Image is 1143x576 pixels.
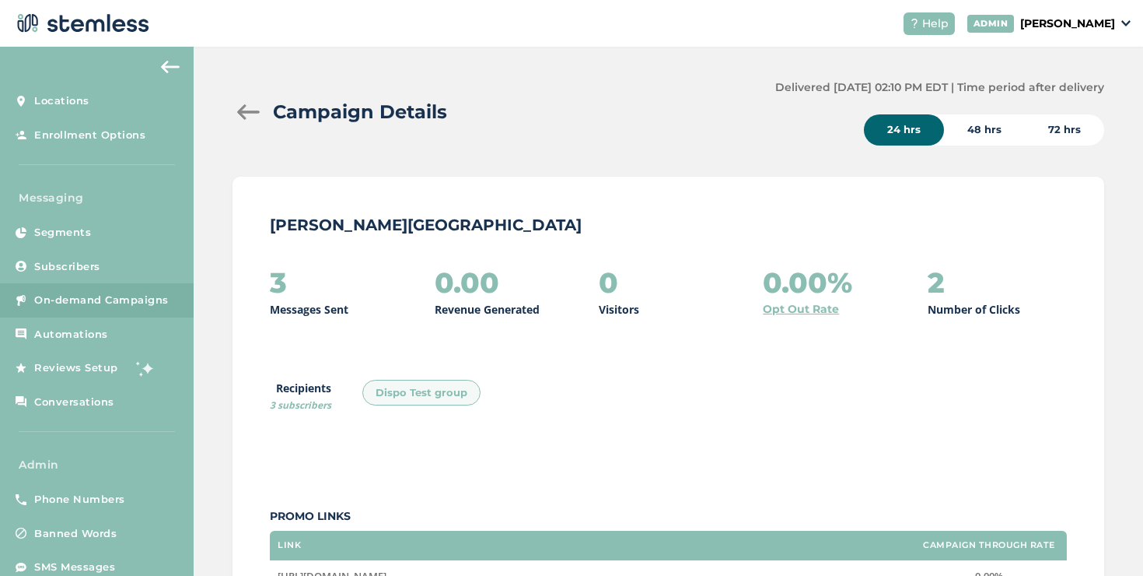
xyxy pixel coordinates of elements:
[34,225,91,241] span: Segments
[270,214,1067,236] p: [PERSON_NAME][GEOGRAPHIC_DATA]
[161,61,180,73] img: icon-arrow-back-accent-c549486e.svg
[1121,20,1131,26] img: icon_down-arrow-small-66adaf34.svg
[923,540,1055,550] label: Campaign Through Rate
[34,360,118,376] span: Reviews Setup
[922,16,949,32] span: Help
[599,267,618,298] h2: 0
[967,15,1015,33] div: ADMIN
[864,114,944,146] div: 24 hrs
[34,327,108,342] span: Automations
[1065,501,1143,576] iframe: Chat Widget
[130,353,161,384] img: glitter-stars-b7820f95.gif
[34,395,114,410] span: Conversations
[928,301,1020,318] p: Number of Clicks
[12,8,149,39] img: logo-dark-0685b13c.svg
[435,267,499,298] h2: 0.00
[910,19,919,28] img: icon-help-white-03924b79.svg
[362,380,481,406] div: Dispo Test group
[944,114,1025,146] div: 48 hrs
[599,301,639,318] p: Visitors
[34,526,117,542] span: Banned Words
[273,98,447,126] h2: Campaign Details
[1025,114,1104,146] div: 72 hrs
[34,128,145,143] span: Enrollment Options
[763,301,839,318] a: Opt Out Rate
[270,380,331,413] label: Recipients
[34,259,100,275] span: Subscribers
[775,79,1104,96] label: Delivered [DATE] 02:10 PM EDT | Time period after delivery
[763,267,852,298] h2: 0.00%
[435,301,540,318] p: Revenue Generated
[34,93,89,109] span: Locations
[34,492,125,508] span: Phone Numbers
[278,540,301,550] label: Link
[34,293,169,308] span: On-demand Campaigns
[270,301,348,318] p: Messages Sent
[928,267,945,298] h2: 2
[270,508,1067,525] label: Promo Links
[34,560,115,575] span: SMS Messages
[1020,16,1115,32] p: [PERSON_NAME]
[270,399,331,412] span: 3 subscribers
[270,267,287,298] h2: 3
